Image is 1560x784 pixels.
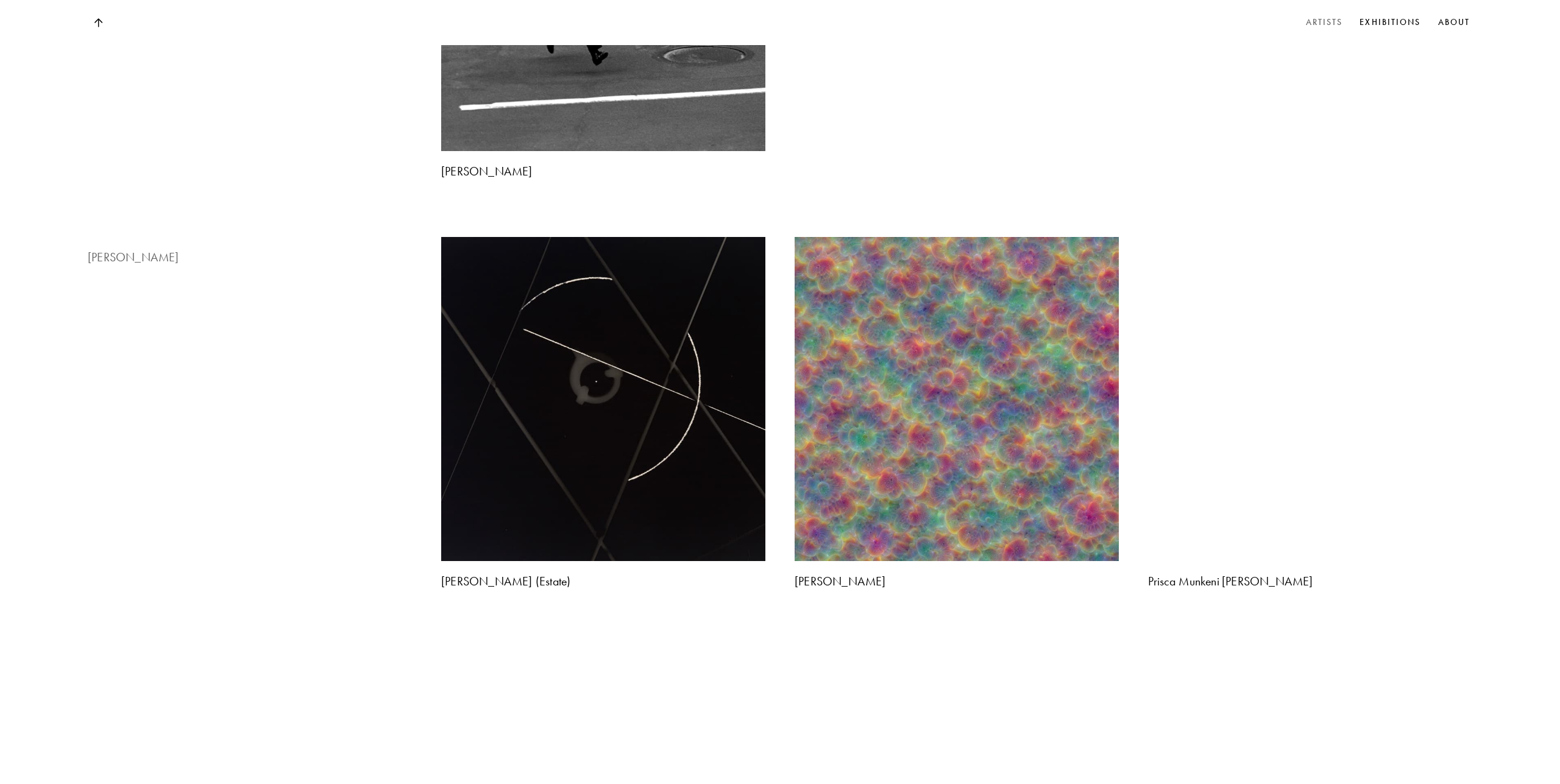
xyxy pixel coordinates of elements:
[1357,13,1423,32] a: Exhibitions
[1148,237,1472,589] a: Artist ProfilePrisca Munkeni [PERSON_NAME]
[1148,574,1313,588] b: Prisca Munkeni [PERSON_NAME]
[1303,13,1345,32] a: Artists
[441,237,765,561] img: Artist Profile
[94,18,102,27] img: Top
[795,237,1119,589] a: Artist Profile[PERSON_NAME]
[1148,237,1472,561] img: Artist Profile
[441,574,570,588] b: [PERSON_NAME] (Estate)
[795,237,1119,561] img: Artist Profile
[88,237,412,265] a: [PERSON_NAME]
[88,250,179,264] b: [PERSON_NAME]
[1436,13,1473,32] a: About
[795,574,886,588] b: [PERSON_NAME]
[441,164,533,178] b: [PERSON_NAME]
[441,237,765,589] a: Artist Profile[PERSON_NAME] (Estate)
